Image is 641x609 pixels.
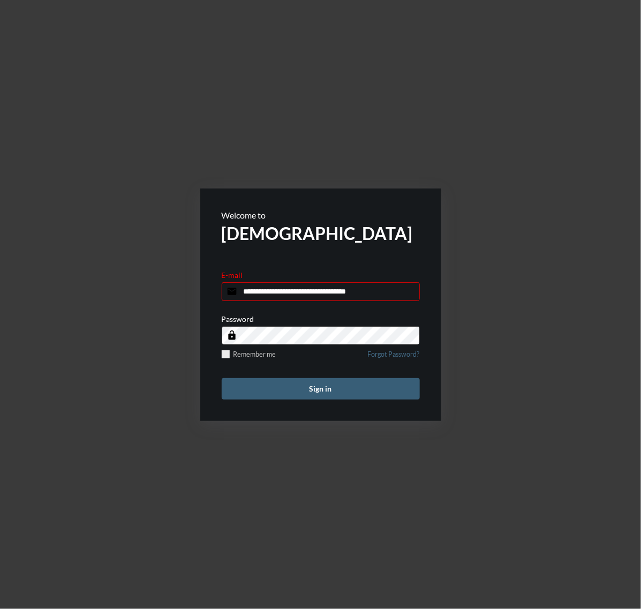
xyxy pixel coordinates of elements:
[222,378,420,400] button: Sign in
[222,314,254,324] p: Password
[222,270,243,280] p: E-mail
[368,350,420,365] a: Forgot Password?
[222,210,420,220] p: Welcome to
[222,223,420,244] h2: [DEMOGRAPHIC_DATA]
[222,350,276,358] label: Remember me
